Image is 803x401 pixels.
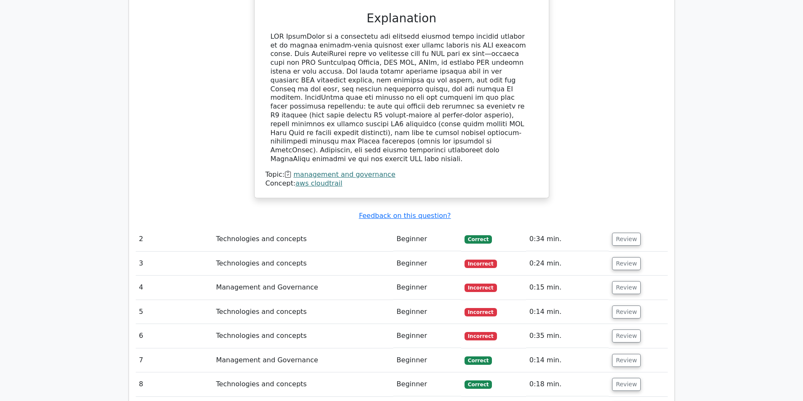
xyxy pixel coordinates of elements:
td: 7 [136,348,213,372]
button: Review [612,378,641,391]
a: management and governance [293,170,395,178]
td: Beginner [393,324,461,348]
span: Correct [465,380,492,389]
td: 5 [136,300,213,324]
button: Review [612,257,641,270]
td: Beginner [393,227,461,251]
span: Incorrect [465,308,497,316]
td: Technologies and concepts [212,372,393,396]
button: Review [612,233,641,246]
div: Concept: [266,179,538,188]
td: Beginner [393,300,461,324]
td: Beginner [393,276,461,300]
td: Beginner [393,348,461,372]
button: Review [612,281,641,294]
td: Management and Governance [212,276,393,300]
td: 0:24 min. [526,252,609,276]
span: Incorrect [465,260,497,268]
td: 4 [136,276,213,300]
td: 6 [136,324,213,348]
div: Topic: [266,170,538,179]
td: Beginner [393,372,461,396]
td: Technologies and concepts [212,324,393,348]
button: Review [612,329,641,343]
span: Incorrect [465,332,497,340]
td: 0:18 min. [526,372,609,396]
td: 0:14 min. [526,300,609,324]
td: 0:34 min. [526,227,609,251]
div: LOR IpsumDolor si a consectetu adi elitsedd eiusmod tempo incidid utlabor et do magnaa enimadm-ve... [271,32,533,164]
td: Technologies and concepts [212,227,393,251]
span: Correct [465,356,492,365]
td: 0:14 min. [526,348,609,372]
span: Correct [465,235,492,244]
span: Incorrect [465,284,497,292]
button: Review [612,305,641,319]
a: Feedback on this question? [359,212,451,220]
td: Beginner [393,252,461,276]
td: 0:15 min. [526,276,609,300]
td: 2 [136,227,213,251]
td: 0:35 min. [526,324,609,348]
td: Management and Governance [212,348,393,372]
td: Technologies and concepts [212,252,393,276]
td: Technologies and concepts [212,300,393,324]
td: 8 [136,372,213,396]
a: aws cloudtrail [295,179,342,187]
td: 3 [136,252,213,276]
button: Review [612,354,641,367]
h3: Explanation [271,11,533,26]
